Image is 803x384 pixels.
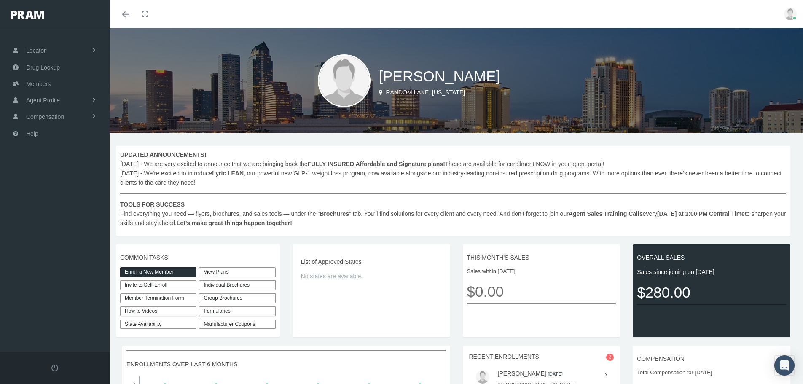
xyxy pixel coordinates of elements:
[120,267,196,277] a: Enroll a New Member
[120,150,786,228] span: [DATE] - We are very excited to announce that we are bringing back the These are available for en...
[26,109,64,125] span: Compensation
[569,210,643,217] b: Agent Sales Training Calls
[120,293,196,303] a: Member Termination Form
[467,267,616,276] span: Sales within [DATE]
[637,281,786,304] span: $280.00
[26,59,60,75] span: Drug Lookup
[467,280,616,303] span: $0.00
[126,360,446,369] span: ENROLLMENTS OVER LAST 6 MONTHS
[386,89,465,96] span: Random Lake, [US_STATE]
[320,210,349,217] b: Brochures
[301,257,442,266] span: List of Approved States
[199,320,275,329] a: Manufacturer Coupons
[467,253,616,262] span: THIS MONTH'S SALES
[212,170,244,177] b: Lyric LEAN
[469,353,539,360] span: RECENT ENROLLMENTS
[120,253,276,262] span: COMMON TASKS
[637,368,786,377] span: Total Compensation for [DATE]
[637,267,786,277] span: Sales since joining on [DATE]
[498,370,546,377] a: [PERSON_NAME]
[120,151,207,158] b: UPDATED ANNOUNCEMENTS!
[120,280,196,290] a: Invite to Self-Enroll
[26,126,38,142] span: Help
[301,271,442,281] span: No states are available.
[379,68,500,84] span: [PERSON_NAME]
[199,280,275,290] div: Individual Brochures
[199,293,275,303] div: Group Brochures
[308,161,445,167] b: FULLY INSURED Affordable and Signature plans!
[120,306,196,316] a: How to Videos
[548,371,563,376] small: [DATE]
[476,370,489,384] img: user-placeholder.jpg
[637,253,786,262] span: OVERALL SALES
[199,267,275,277] a: View Plans
[637,354,786,363] span: COMPENSATION
[199,306,275,316] div: Formularies
[120,320,196,329] a: State Availability
[774,355,795,376] div: Open Intercom Messenger
[784,8,797,20] img: user-placeholder.jpg
[26,43,46,59] span: Locator
[26,92,60,108] span: Agent Profile
[177,220,292,226] b: Let’s make great things happen together!
[657,210,745,217] b: [DATE] at 1:00 PM Central Time
[26,76,51,92] span: Members
[120,201,185,208] b: TOOLS FOR SUCCESS
[606,354,614,361] span: 3
[318,54,371,107] img: user-placeholder.jpg
[11,11,44,19] img: PRAM_20_x_78.png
